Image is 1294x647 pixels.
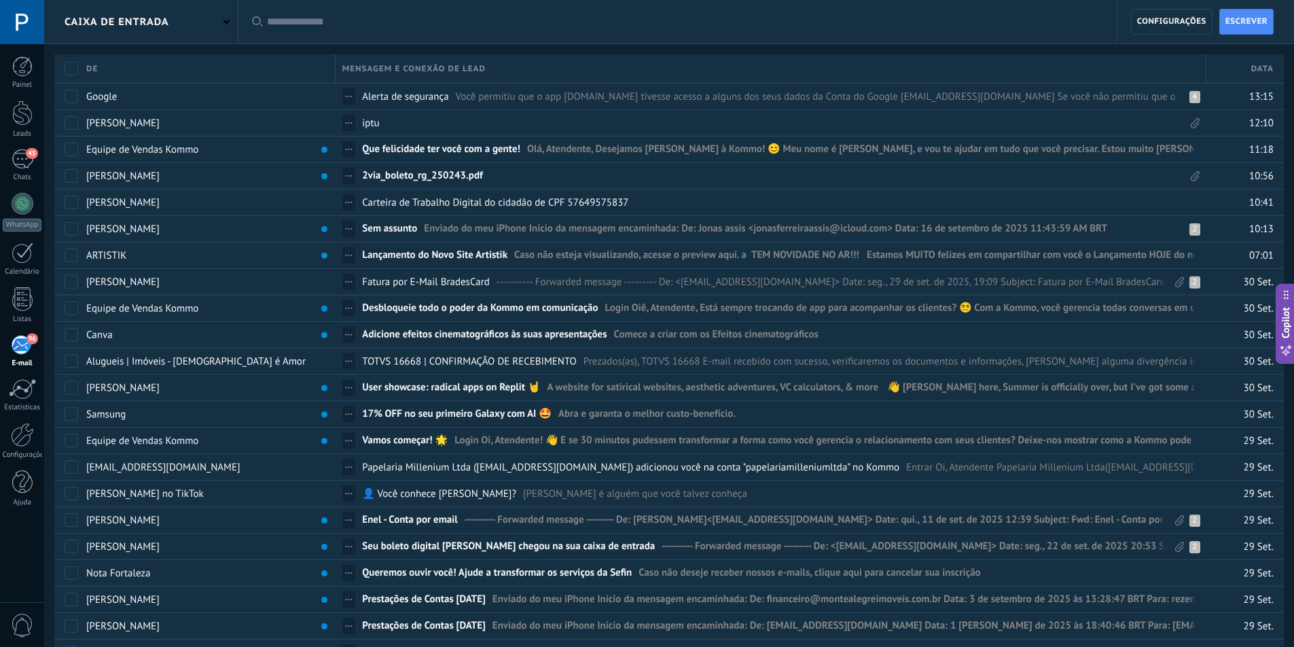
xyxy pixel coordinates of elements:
[362,434,448,454] span: Vamos começar! 🌟
[1244,593,1274,606] span: 29 Set.
[345,591,353,604] span: ...
[362,110,1193,136] a: iptu
[86,487,204,500] span: Agatha Oliveira no TikTok
[1244,540,1274,553] span: 29 Set.
[86,620,160,632] span: Evely Rezende
[362,117,379,129] span: iptu
[86,170,160,182] span: Valdeli Figueredo Santos
[26,148,37,159] span: 45
[1249,90,1274,103] span: 13:15
[86,408,126,420] span: Samsung
[1137,10,1206,34] span: Configurações
[86,249,126,261] span: ARTISTIK
[362,355,576,367] span: TOTVS 16668 | CONFIRMAÇÃO DE RECEBIMENTO
[86,593,160,606] span: Evely Rezende
[345,485,353,498] span: ...
[26,333,38,344] span: 96
[362,540,655,559] span: Seu boleto digital Amil já chegou na sua caixa de entrada
[86,329,113,341] span: Canva
[1189,91,1200,103] div: 4
[86,355,306,367] span: Alugueis | Imóveis - Deus é Amor
[362,381,540,401] span: User showcase: radical apps on Replit 🤘
[1249,249,1274,262] span: 07:01
[1244,382,1274,394] span: 30 Set.
[86,223,160,235] span: Jonas assis
[1189,223,1200,236] div: 2
[1244,355,1274,368] span: 30 Set.
[1244,461,1274,474] span: 29 Set.
[362,143,520,162] span: Que felicidade ter você com a gente!
[3,451,42,460] div: Configurações
[1244,408,1274,421] span: 30 Set.
[362,566,632,586] span: Queremos ouvir você! Ajude a transformar os serviços da Sefin
[1225,10,1268,34] span: Escrever
[362,216,1193,242] a: Sem assunto Enviado do meu iPhone Início da mensagem encaminhada: De: Jonas assis <jonasferreiraa...
[362,196,628,208] span: Carteira de Trabalho Digital do cidadão de CPF 57649575837
[345,88,353,100] span: ...
[345,167,353,180] span: ...
[3,359,42,368] div: E-mail
[345,379,353,392] span: ...
[362,375,1193,401] a: User showcase: radical apps on Replit 🤘A website for satirical websites, aesthetic adventures, VC...
[345,326,353,339] span: ...
[3,81,42,90] div: Painel
[362,481,1193,506] a: 👤 Você conhece [PERSON_NAME]?[PERSON_NAME] é alguém que você talvez conheça ͏ ͏ ͏ ͏ ͏ ͏ ͏ ͏ ͏ ͏ ͏...
[1249,143,1274,156] span: 11:18
[1249,223,1274,236] span: 10:13
[1249,196,1274,209] span: 10:41
[614,328,1087,348] span: Comece a criar com os Efeitos cinematográficos ͏ ‌ ﻿ ͏ ‌ ﻿ ͏ ‌ ﻿ ͏ ‌ ﻿ ͏ ‌ ﻿ ͏ ‌ ﻿ ͏ ‌ ﻿ ͏ ‌ ﻿ ͏ ...
[362,587,1193,612] a: Prestações de Contas [DATE] Enviado do meu iPhone Início da mensagem encaminhada: De: financeiro@...
[1189,541,1200,553] div: 2
[86,276,160,288] span: Luiz Santos
[1219,9,1274,35] a: Escrever
[345,432,353,445] span: ...
[362,301,598,321] span: Desbloqueie todo o poder da Kommo em comunicação
[1131,9,1212,35] a: Configurações
[362,295,1193,321] a: Desbloqueie todo o poder da Kommo em comunicaçãoLogin Oiê, Atendente, Está sempre trocando de app...
[345,246,353,259] span: ...
[362,189,1193,215] a: Carteira de Trabalho Digital do cidadão de CPF 57649575837
[362,222,417,242] span: Sem assunto
[362,248,507,268] span: Lançamento do Novo Site Artistik
[362,348,1193,374] a: TOTVS 16668 | CONFIRMAÇÃO DE RECEBIMENTOPrezados(as), TOTVS 16668 E-mail recebido com sucesso, ve...
[362,90,448,103] span: Alerta de segurança
[3,130,42,138] div: Leads
[345,141,353,153] span: ...
[362,507,1193,533] a: Enel - Conta por email---------- Forwarded message --------- De: [PERSON_NAME]<[EMAIL_ADDRESS][DO...
[1189,515,1200,527] div: 2
[362,242,1193,268] a: Lançamento do Novo Site ArtistikCaso não esteja visualizando, acesse o preview aqui. a TEM NOVIDA...
[362,328,607,348] span: Adicione efeitos cinematográficos às suas apresentações
[345,564,353,577] span: ...
[345,538,353,551] span: ...
[345,352,353,365] span: ...
[86,382,160,394] span: Matt Palmer
[3,498,42,507] div: Ajuda
[639,566,980,586] span: Caso não deseje receber nossos e-mails, clique aqui para cancelar sua inscrição
[3,173,42,182] div: Chats
[3,403,42,412] div: Estatísticas
[362,163,1193,189] a: 2via_boleto_rg_250243.pdf
[86,540,160,553] span: Vanderley Barboza
[345,193,353,206] span: ...
[362,487,516,500] span: 👤 Você conhece Agatha Oliveira?
[3,219,41,232] div: WhatsApp
[1244,487,1274,500] span: 29 Set.
[362,619,486,639] span: Prestações de Contas 01.08.2025
[1249,117,1274,130] span: 12:10
[86,514,160,526] span: Vanderley Barboza
[86,302,198,314] span: Equipe de Vendas Kommo
[1279,307,1293,338] span: Copilot
[86,117,160,129] span: Alexandre Sobrinho
[345,511,353,524] span: ...
[345,617,353,630] span: ...
[345,458,353,471] span: ...
[86,196,160,208] span: Adriele Oliveira
[362,407,552,427] span: 17% OFF no seu primeiro Galaxy com AI 🤩
[86,567,151,579] span: Nota Fortaleza
[1244,567,1274,580] span: 29 Set.
[1244,514,1274,527] span: 29 Set.
[362,454,1193,480] a: Papelaria Millenium Ltda ([EMAIL_ADDRESS][DOMAIN_NAME]) adicionou você na conta "papelariamilleni...
[362,84,1193,109] a: Alerta de segurançaVocê permitiu que o app [DOMAIN_NAME] tivesse acesso a alguns dos seus dados d...
[86,90,117,103] span: Google
[345,299,353,312] span: ...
